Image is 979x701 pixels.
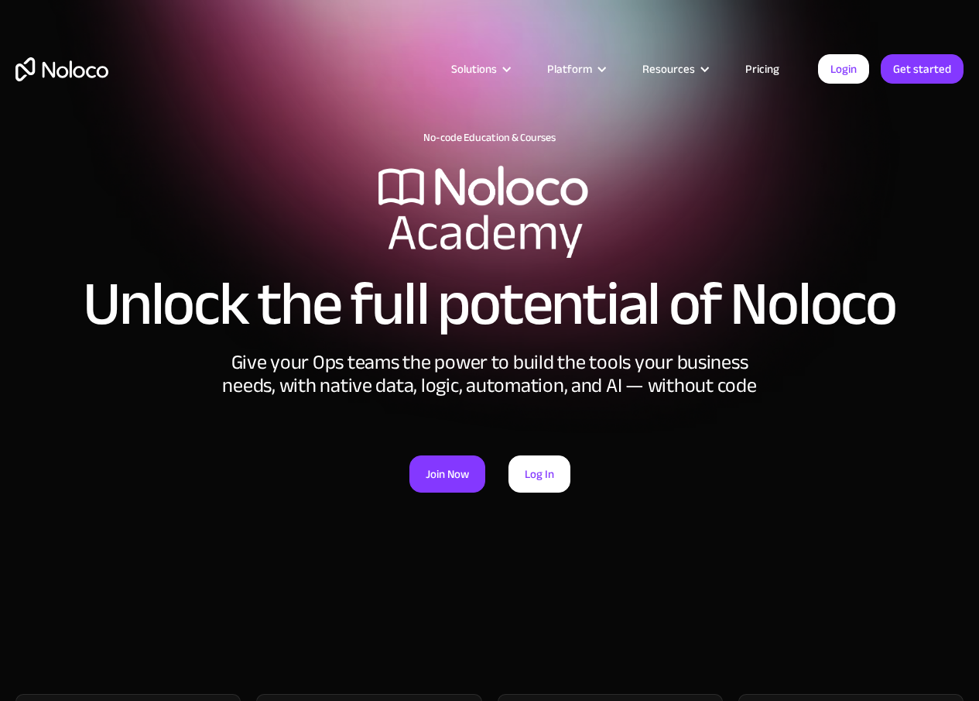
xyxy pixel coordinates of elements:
div: Resources [642,59,695,79]
div: Give your Ops teams the power to build the tools your business needs, with native data, logic, au... [219,351,761,397]
a: Pricing [726,59,799,79]
h2: Unlock the full potential of Noloco [15,273,964,335]
div: Solutions [451,59,497,79]
a: Login [818,54,869,84]
div: Resources [623,59,726,79]
div: Platform [528,59,623,79]
a: Log In [508,455,570,493]
div: Platform [547,59,592,79]
a: Get started [881,54,964,84]
a: home [15,57,108,81]
div: Solutions [432,59,528,79]
a: Join Now [409,455,485,493]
